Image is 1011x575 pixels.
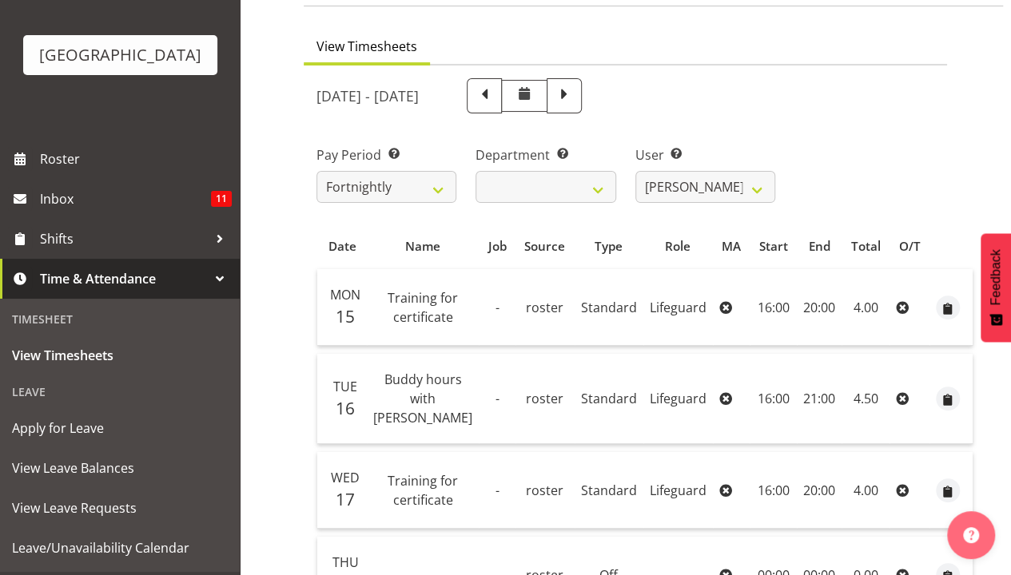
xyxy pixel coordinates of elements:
span: 15 [336,305,355,327]
span: Training for certificate [388,289,458,326]
span: roster [526,390,563,407]
span: Buddy hours with [PERSON_NAME] [373,371,472,426]
span: Training for certificate [388,472,458,509]
td: Standard [575,452,643,529]
a: Apply for Leave [4,408,236,448]
a: Leave/Unavailability Calendar [4,528,236,568]
span: Leave/Unavailability Calendar [12,536,228,560]
span: View Leave Requests [12,496,228,520]
span: Lifeguard [650,482,707,499]
label: User [635,145,775,165]
span: Role [665,237,691,256]
span: Shifts [40,227,208,251]
span: Thu [332,553,359,571]
td: 20:00 [797,269,842,346]
td: 20:00 [797,452,842,529]
span: Wed [331,469,360,486]
span: - [495,482,499,499]
label: Pay Period [316,145,456,165]
td: Standard [575,354,643,444]
span: - [495,299,499,316]
span: Date [328,237,356,256]
span: Total [851,237,881,256]
span: 17 [336,488,355,510]
td: 4.00 [842,269,890,346]
td: 16:00 [750,452,797,529]
a: View Timesheets [4,335,236,375]
span: Lifeguard [650,390,707,407]
label: Department [476,145,615,165]
span: View Timesheets [12,343,228,367]
h5: [DATE] - [DATE] [316,87,419,105]
td: 16:00 [750,354,797,444]
a: View Leave Requests [4,488,236,528]
span: End [809,237,830,256]
button: Feedback - Show survey [981,233,1011,342]
span: Lifeguard [650,299,707,316]
span: Job [488,237,506,256]
td: 16:00 [750,269,797,346]
span: Apply for Leave [12,416,228,440]
span: O/T [898,237,920,256]
td: Standard [575,269,643,346]
span: Feedback [989,249,1003,305]
a: View Leave Balances [4,448,236,488]
span: roster [526,482,563,499]
span: Roster [40,147,232,171]
span: Start [759,237,788,256]
span: roster [526,299,563,316]
div: [GEOGRAPHIC_DATA] [39,43,201,67]
span: Type [595,237,623,256]
div: Leave [4,375,236,408]
span: - [495,390,499,407]
td: 21:00 [797,354,842,444]
span: Mon [330,286,360,303]
img: help-xxl-2.png [963,527,979,543]
td: 4.00 [842,452,890,529]
span: Tue [333,378,357,395]
span: Name [405,237,440,256]
span: Inbox [40,187,211,211]
div: Timesheet [4,303,236,335]
span: Time & Attendance [40,267,208,291]
span: 16 [336,397,355,419]
span: MA [722,237,741,256]
span: View Leave Balances [12,456,228,480]
span: View Timesheets [316,37,417,56]
td: 4.50 [842,354,890,444]
span: Source [524,237,565,256]
span: 11 [211,191,232,207]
